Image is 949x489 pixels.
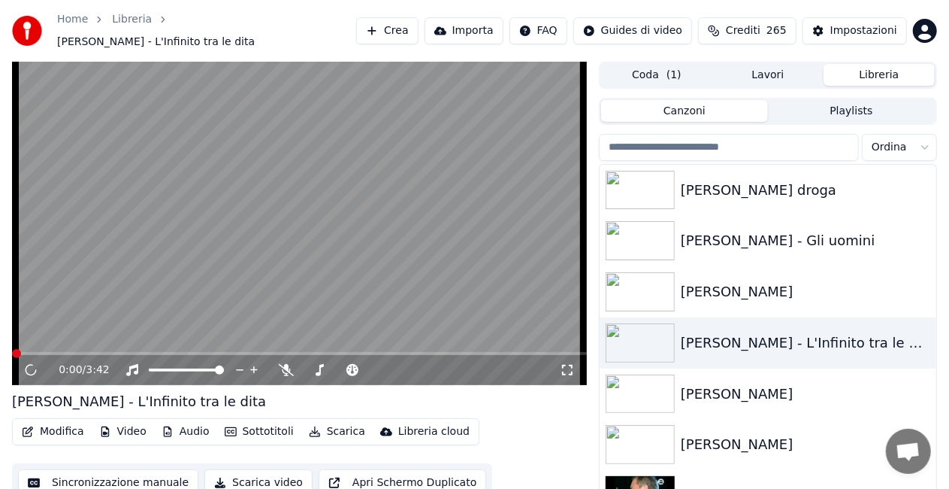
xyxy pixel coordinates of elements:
a: Home [57,12,88,27]
div: [PERSON_NAME] - L'Infinito tra le dita [12,391,266,412]
button: Canzoni [601,100,768,122]
span: ( 1 ) [666,68,682,83]
span: 0:00 [59,363,82,378]
nav: breadcrumb [57,12,356,50]
div: [PERSON_NAME] [681,434,930,455]
span: [PERSON_NAME] - L'Infinito tra le dita [57,35,255,50]
button: Lavori [712,64,824,86]
button: Libreria [824,64,935,86]
a: Libreria [112,12,152,27]
span: Ordina [872,140,907,155]
span: Crediti [726,23,760,38]
button: Importa [425,17,503,44]
button: FAQ [509,17,567,44]
span: 265 [766,23,787,38]
a: Aprire la chat [886,429,931,474]
div: [PERSON_NAME] - Gli uomini [681,230,930,251]
button: Impostazioni [802,17,907,44]
button: Playlists [768,100,935,122]
button: Sottotitoli [219,421,300,442]
button: Scarica [303,421,371,442]
div: [PERSON_NAME] [681,281,930,302]
div: [PERSON_NAME] - L'Infinito tra le dita [681,333,930,354]
div: Libreria cloud [398,424,470,439]
button: Crea [356,17,418,44]
button: Audio [156,421,216,442]
div: [PERSON_NAME] [681,384,930,405]
div: / [59,363,95,378]
span: 3:42 [86,363,109,378]
button: Video [93,421,153,442]
button: Guides di video [573,17,692,44]
div: Impostazioni [830,23,897,38]
div: [PERSON_NAME] droga [681,180,930,201]
img: youka [12,16,42,46]
button: Coda [601,64,712,86]
button: Crediti265 [698,17,796,44]
button: Modifica [16,421,90,442]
